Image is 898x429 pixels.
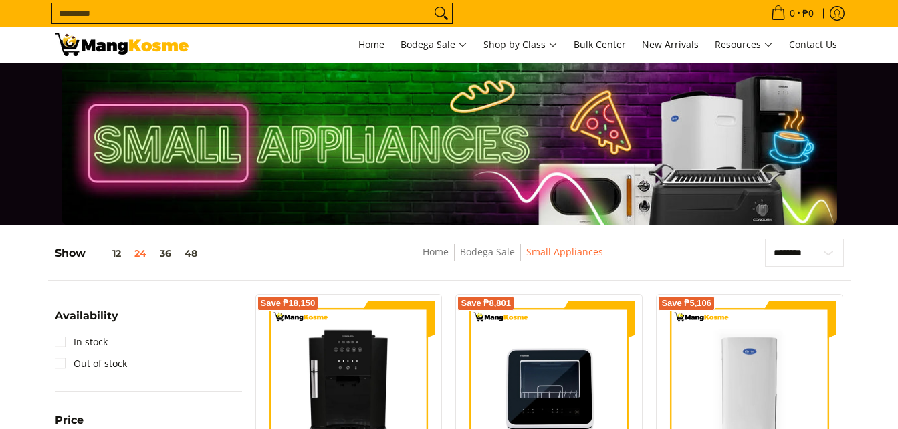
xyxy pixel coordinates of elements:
[55,353,127,374] a: Out of stock
[574,38,626,51] span: Bulk Center
[642,38,699,51] span: New Arrivals
[55,33,189,56] img: Small Appliances l Mang Kosme: Home Appliances Warehouse Sale
[477,27,564,63] a: Shop by Class
[708,27,780,63] a: Resources
[55,311,118,321] span: Availability
[661,299,711,307] span: Save ₱5,106
[431,3,452,23] button: Search
[55,415,84,426] span: Price
[800,9,816,18] span: ₱0
[767,6,818,21] span: •
[261,299,316,307] span: Save ₱18,150
[483,37,558,53] span: Shop by Class
[788,9,797,18] span: 0
[325,244,701,274] nav: Breadcrumbs
[202,27,844,63] nav: Main Menu
[635,27,705,63] a: New Arrivals
[394,27,474,63] a: Bodega Sale
[55,331,108,353] a: In stock
[401,37,467,53] span: Bodega Sale
[358,38,384,51] span: Home
[782,27,844,63] a: Contact Us
[55,247,204,260] h5: Show
[352,27,391,63] a: Home
[86,248,128,259] button: 12
[567,27,633,63] a: Bulk Center
[461,299,511,307] span: Save ₱8,801
[460,245,515,258] a: Bodega Sale
[789,38,837,51] span: Contact Us
[153,248,178,259] button: 36
[178,248,204,259] button: 48
[715,37,773,53] span: Resources
[526,245,603,258] a: Small Appliances
[128,248,153,259] button: 24
[55,311,118,331] summary: Open
[423,245,449,258] a: Home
